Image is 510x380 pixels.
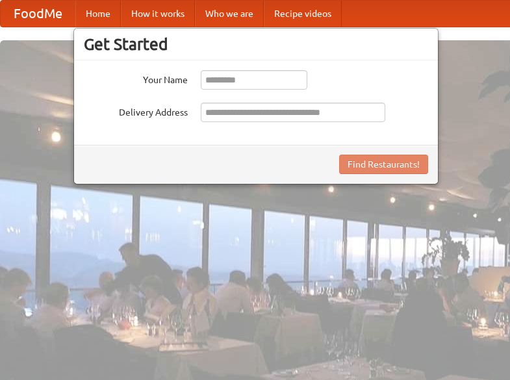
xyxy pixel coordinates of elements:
[1,1,75,27] a: FoodMe
[84,103,188,119] label: Delivery Address
[339,155,428,174] button: Find Restaurants!
[84,34,428,54] h3: Get Started
[264,1,342,27] a: Recipe videos
[75,1,121,27] a: Home
[121,1,195,27] a: How it works
[195,1,264,27] a: Who we are
[84,70,188,86] label: Your Name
